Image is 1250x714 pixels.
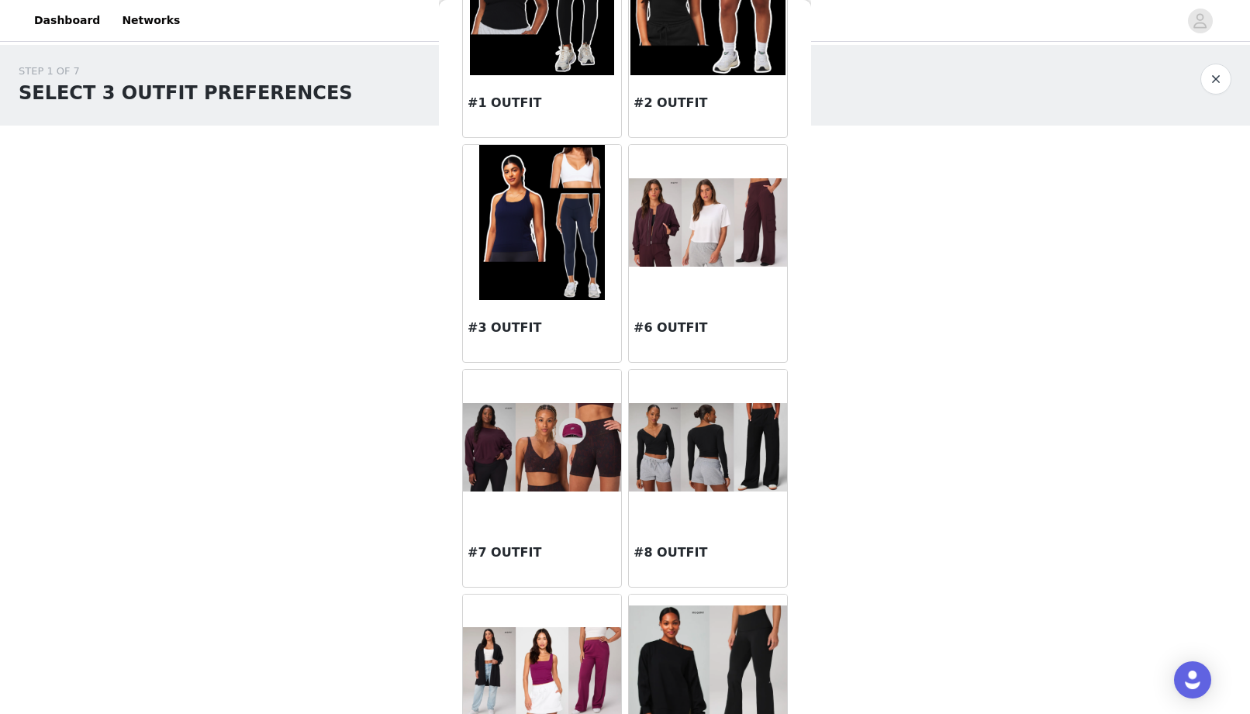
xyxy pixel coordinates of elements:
[629,403,787,492] img: #8 OUTFIT
[634,94,782,112] h3: #2 OUTFIT
[19,64,353,79] div: STEP 1 OF 7
[19,79,353,107] h1: SELECT 3 OUTFIT PREFERENCES
[468,319,616,337] h3: #3 OUTFIT
[634,319,782,337] h3: #6 OUTFIT
[25,3,109,38] a: Dashboard
[112,3,189,38] a: Networks
[468,543,616,562] h3: #7 OUTFIT
[463,403,621,492] img: #7 OUTFIT
[629,178,787,267] img: #6 OUTFIT
[634,543,782,562] h3: #8 OUTFIT
[468,94,616,112] h3: #1 OUTFIT
[1174,661,1211,698] div: Open Intercom Messenger
[1193,9,1207,33] div: avatar
[479,145,604,300] img: #3 OUTFIT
